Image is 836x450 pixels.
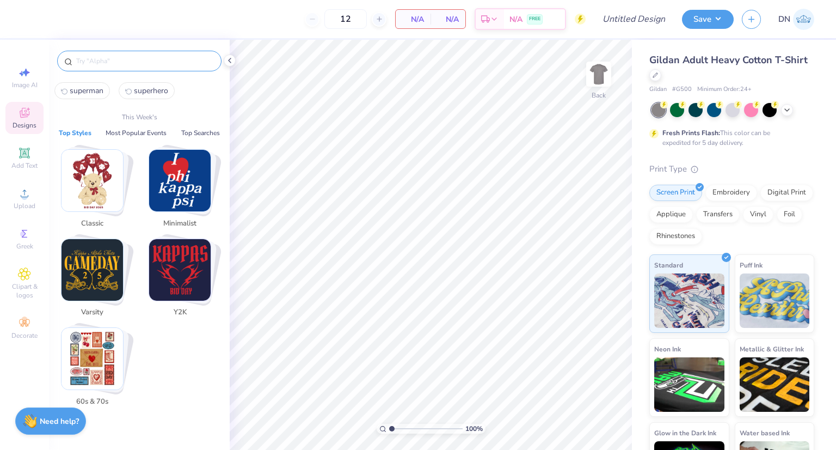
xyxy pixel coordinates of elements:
[705,185,757,201] div: Embroidery
[740,273,810,328] img: Puff Ink
[654,357,724,412] img: Neon Ink
[529,15,540,23] span: FREE
[649,85,667,94] span: Gildan
[70,86,103,96] span: superman
[649,163,814,175] div: Print Type
[142,239,224,323] button: Stack Card Button Y2K
[465,424,483,434] span: 100 %
[11,331,38,340] span: Decorate
[75,307,110,318] span: Varsity
[740,427,790,439] span: Water based Ink
[12,81,38,89] span: Image AI
[13,121,36,130] span: Designs
[654,343,681,355] span: Neon Ink
[62,239,123,301] img: Varsity
[592,90,606,100] div: Back
[743,206,773,223] div: Vinyl
[134,86,168,96] span: superhero
[75,218,110,229] span: Classic
[649,185,702,201] div: Screen Print
[56,127,95,138] button: Top Styles
[11,161,38,170] span: Add Text
[40,416,79,427] strong: Need help?
[149,150,211,211] img: Minimalist
[62,328,123,390] img: 60s & 70s
[588,63,610,85] img: Back
[740,259,763,271] span: Puff Ink
[119,82,175,99] button: superhero1
[778,9,814,30] a: DN
[324,9,367,29] input: – –
[793,9,814,30] img: Dakota Nguyen
[149,239,211,301] img: Y2K
[14,202,35,210] span: Upload
[54,327,137,411] button: Stack Card Button 60s & 70s
[54,149,137,233] button: Stack Card Button Classic
[162,218,198,229] span: Minimalist
[649,206,693,223] div: Applique
[697,85,752,94] span: Minimum Order: 24 +
[102,127,170,138] button: Most Popular Events
[16,242,33,251] span: Greek
[696,206,740,223] div: Transfers
[654,259,683,271] span: Standard
[682,10,734,29] button: Save
[178,127,223,138] button: Top Searches
[122,112,157,122] p: This Week's
[54,82,110,99] button: superman0
[649,228,702,245] div: Rhinestones
[62,150,123,211] img: Classic
[654,427,716,439] span: Glow in the Dark Ink
[75,56,214,66] input: Try "Alpha"
[162,307,198,318] span: Y2K
[5,282,44,300] span: Clipart & logos
[75,397,110,408] span: 60s & 70s
[662,128,796,148] div: This color can be expedited for 5 day delivery.
[777,206,802,223] div: Foil
[54,239,137,323] button: Stack Card Button Varsity
[662,129,720,137] strong: Fresh Prints Flash:
[402,14,424,25] span: N/A
[509,14,522,25] span: N/A
[778,13,790,26] span: DN
[142,149,224,233] button: Stack Card Button Minimalist
[649,53,808,66] span: Gildan Adult Heavy Cotton T-Shirt
[654,273,724,328] img: Standard
[594,8,674,30] input: Untitled Design
[740,343,804,355] span: Metallic & Glitter Ink
[437,14,459,25] span: N/A
[672,85,692,94] span: # G500
[760,185,813,201] div: Digital Print
[740,357,810,412] img: Metallic & Glitter Ink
